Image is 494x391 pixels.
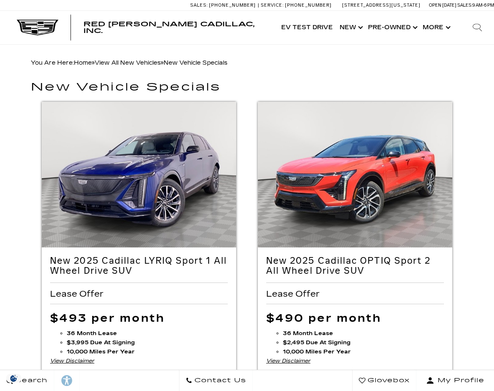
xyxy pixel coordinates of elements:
section: Click to Open Cookie Consent Modal [4,374,23,383]
strong: $2,495 Due At Signing [283,339,350,346]
button: More [419,11,452,44]
a: New [336,11,365,44]
span: 36 Month Lease [67,330,117,337]
a: EV Test Drive [278,11,336,44]
h1: New Vehicle Specials [31,81,463,93]
span: [PHONE_NUMBER] [209,3,256,8]
a: [STREET_ADDRESS][US_STATE] [342,3,421,8]
button: Open user profile menu [416,370,494,391]
span: Sales: [190,3,208,8]
span: » [74,59,227,66]
span: $493 per month [50,312,165,325]
a: Red [PERSON_NAME] Cadillac, Inc. [83,21,270,34]
span: 9 AM-6 PM [472,3,494,8]
span: Sales: [457,3,472,8]
span: You Are Here: [31,59,227,66]
span: New Vehicle Specials [164,59,227,66]
span: My Profile [434,375,484,386]
span: Lease Offer [50,289,106,298]
span: 36 Month Lease [283,330,333,337]
img: Opt-Out Icon [4,374,23,383]
span: » [95,59,227,66]
strong: $3,995 Due At Signing [67,339,135,346]
span: [PHONE_NUMBER] [285,3,332,8]
a: Contact Us [179,370,253,391]
strong: 10,000 Miles Per Year [283,348,351,355]
img: New 2025 Cadillac OPTIQ Sport 2 All Wheel Drive SUV [258,102,452,248]
a: View All New Vehicles [95,59,161,66]
span: Lease Offer [266,289,322,298]
a: Pre-Owned [365,11,419,44]
span: Search [13,375,48,386]
a: Sales: [PHONE_NUMBER] [190,3,258,8]
span: Red [PERSON_NAME] Cadillac, Inc. [83,20,255,35]
span: Glovebox [365,375,410,386]
a: Service: [PHONE_NUMBER] [258,3,334,8]
span: $490 per month [266,312,382,325]
h2: New 2025 Cadillac LYRIQ Sport 1 All Wheel Drive SUV [50,256,228,276]
span: Service: [261,3,284,8]
a: Home [74,59,92,66]
a: Glovebox [352,370,416,391]
h2: New 2025 Cadillac OPTIQ Sport 2 All Wheel Drive SUV [266,256,444,276]
div: View Disclaimer [50,356,228,366]
strong: 10,000 Miles Per Year [67,348,135,355]
img: New 2025 Cadillac LYRIQ Sport 1 All Wheel Drive SUV [42,102,236,248]
span: Open [DATE] [429,3,456,8]
img: Cadillac Dark Logo with Cadillac White Text [17,20,58,35]
div: View Disclaimer [266,356,444,366]
div: Breadcrumbs [31,57,463,69]
span: Contact Us [192,375,246,386]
